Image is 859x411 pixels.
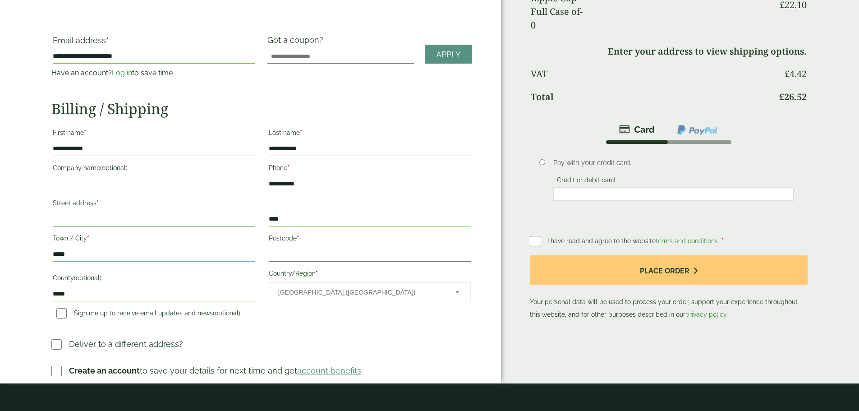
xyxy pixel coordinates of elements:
[785,68,807,80] bdi: 4.42
[269,232,471,247] label: Postcode
[112,69,132,77] a: Log in
[74,274,101,282] span: (optional)
[531,41,806,62] td: Enter your address to view shipping options.
[269,267,471,282] label: Country/Region
[300,129,302,136] abbr: required
[779,91,784,103] span: £
[106,36,109,45] abbr: required
[531,63,772,85] th: VAT
[556,190,791,198] iframe: Secure card payment input frame
[53,232,255,247] label: Town / City
[87,235,89,242] abbr: required
[51,68,256,79] p: Have an account? to save time
[269,162,471,177] label: Phone
[436,50,461,60] span: Apply
[69,365,361,377] p: to save your details for next time and get
[53,37,255,49] label: Email address
[269,282,471,301] span: Country/Region
[685,311,726,318] a: privacy policy
[69,338,183,350] p: Deliver to a different address?
[316,270,318,277] abbr: required
[267,35,327,49] label: Got a coupon?
[84,129,86,136] abbr: required
[287,164,289,171] abbr: required
[676,124,718,136] img: ppcp-gateway.png
[530,255,807,285] button: Place order
[297,235,299,242] abbr: required
[269,126,471,142] label: Last name
[619,124,655,135] img: stripe.png
[53,272,255,287] label: County
[69,366,140,375] strong: Create an account
[297,366,361,375] a: account benefits
[553,176,619,186] label: Credit or debit card
[425,45,472,64] a: Apply
[530,255,807,321] p: Your personal data will be used to process your order, support your experience throughout this we...
[56,308,67,319] input: Sign me up to receive email updates and news(optional)
[53,309,244,319] label: Sign me up to receive email updates and news
[553,158,794,168] p: Pay with your credit card.
[547,237,720,245] span: I have read and agree to the website
[785,68,790,80] span: £
[531,86,772,108] th: Total
[53,197,255,212] label: Street address
[100,164,128,171] span: (optional)
[96,199,99,207] abbr: required
[53,162,255,177] label: Company name
[656,237,718,245] a: terms and conditions
[779,91,807,103] bdi: 26.52
[51,100,472,117] h2: Billing / Shipping
[278,283,443,302] span: United Kingdom (UK)
[53,126,255,142] label: First name
[213,309,240,317] span: (optional)
[721,237,724,245] abbr: required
